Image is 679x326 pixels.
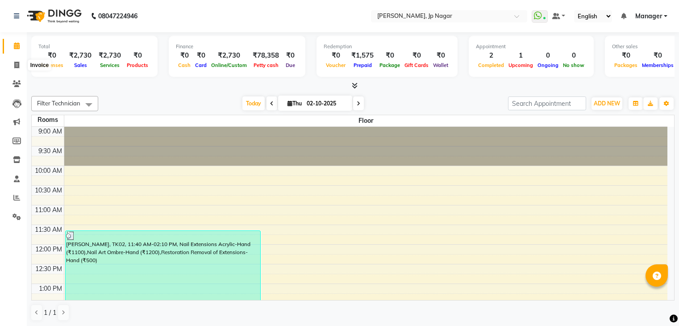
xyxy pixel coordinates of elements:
div: ₹2,730 [66,50,95,61]
div: 9:00 AM [37,127,64,136]
div: 2 [476,50,506,61]
div: ₹0 [176,50,193,61]
span: Thu [285,100,304,107]
div: ₹0 [377,50,402,61]
div: ₹0 [612,50,640,61]
span: Products [125,62,150,68]
div: Redemption [324,43,450,50]
div: ₹0 [431,50,450,61]
div: Finance [176,43,298,50]
span: Sales [72,62,89,68]
span: Filter Technician [37,100,80,107]
span: Card [193,62,209,68]
span: Cash [176,62,193,68]
div: ₹0 [38,50,66,61]
span: Ongoing [535,62,561,68]
span: Packages [612,62,640,68]
span: Completed [476,62,506,68]
span: 1 / 1 [44,308,56,318]
span: Due [283,62,297,68]
div: 10:00 AM [33,166,64,176]
span: Gift Cards [402,62,431,68]
div: 11:00 AM [33,205,64,215]
div: ₹0 [402,50,431,61]
div: 0 [535,50,561,61]
span: Today [242,96,265,110]
div: ₹2,730 [209,50,249,61]
div: 10:30 AM [33,186,64,195]
button: ADD NEW [592,97,622,110]
div: Invoice [28,60,51,71]
span: Package [377,62,402,68]
div: Rooms [32,115,64,125]
span: Upcoming [506,62,535,68]
b: 08047224946 [98,4,137,29]
div: 0 [561,50,587,61]
span: Services [98,62,122,68]
div: 1:00 PM [37,284,64,293]
div: ₹0 [125,50,150,61]
div: ₹0 [324,50,348,61]
span: Voucher [324,62,348,68]
span: Petty cash [251,62,281,68]
div: Total [38,43,150,50]
span: Prepaid [351,62,374,68]
span: Online/Custom [209,62,249,68]
div: 12:30 PM [33,264,64,274]
span: Manager [635,12,662,21]
div: 11:30 AM [33,225,64,234]
span: ADD NEW [594,100,620,107]
div: 9:30 AM [37,146,64,156]
span: Memberships [640,62,676,68]
span: No show [561,62,587,68]
iframe: chat widget [642,290,670,317]
div: ₹0 [193,50,209,61]
img: logo [23,4,84,29]
input: 2025-10-02 [304,97,349,110]
div: ₹0 [640,50,676,61]
div: ₹78,358 [249,50,283,61]
div: Appointment [476,43,587,50]
div: 12:00 PM [33,245,64,254]
div: ₹1,575 [348,50,377,61]
input: Search Appointment [508,96,586,110]
div: 1 [506,50,535,61]
span: Wallet [431,62,450,68]
div: ₹2,730 [95,50,125,61]
span: Floor [64,115,668,126]
div: ₹0 [283,50,298,61]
